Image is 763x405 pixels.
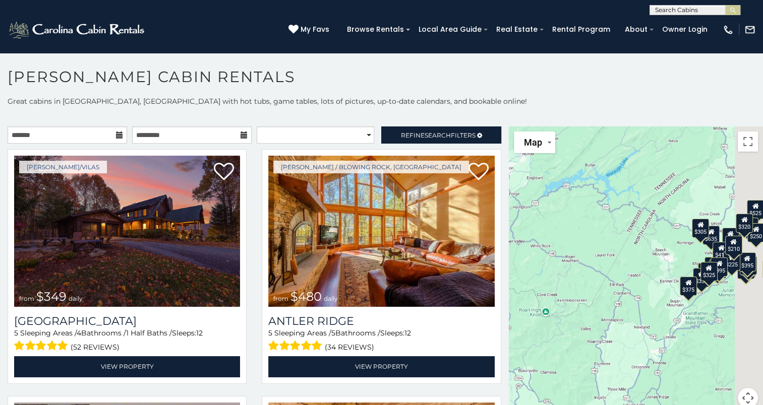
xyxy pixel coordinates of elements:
[288,24,332,35] a: My Favs
[8,20,147,40] img: White-1-2.png
[14,328,18,337] span: 5
[325,341,374,354] span: (34 reviews)
[268,356,494,377] a: View Property
[71,341,120,354] span: (52 reviews)
[14,156,240,307] a: from $349 daily
[342,22,409,37] a: Browse Rentals
[14,356,240,377] a: View Property
[702,226,720,245] div: $635
[657,22,713,37] a: Owner Login
[14,314,240,328] h3: Diamond Creek Lodge
[14,328,240,354] div: Sleeping Areas / Bathrooms / Sleeps:
[524,137,542,148] span: Map
[331,328,335,337] span: 5
[77,328,81,337] span: 4
[514,131,555,153] button: Change map style
[301,24,329,35] span: My Favs
[36,289,67,304] span: $349
[468,162,489,183] a: Add to favorites
[404,328,411,337] span: 12
[737,259,754,279] div: $315
[196,328,203,337] span: 12
[723,24,734,35] img: phone-regular-white.png
[692,218,709,237] div: $305
[19,295,34,302] span: from
[268,156,494,307] img: 1714397585_thumbnail.jpeg
[711,257,728,276] div: $395
[268,328,494,354] div: Sleeping Areas / Bathrooms / Sleeps:
[268,328,272,337] span: 5
[268,156,494,307] a: from $480 daily
[713,242,730,261] div: $410
[547,22,615,37] a: Rental Program
[722,228,739,247] div: $565
[491,22,543,37] a: Real Estate
[738,252,755,271] div: $395
[324,295,338,302] span: daily
[273,161,469,173] a: [PERSON_NAME] / Blowing Rock, [GEOGRAPHIC_DATA]
[414,22,487,37] a: Local Area Guide
[19,161,107,173] a: [PERSON_NAME]/Vilas
[273,295,288,302] span: from
[126,328,172,337] span: 1 Half Baths /
[14,156,240,307] img: 1756500887_thumbnail.jpeg
[738,131,758,152] button: Toggle fullscreen view
[725,235,742,254] div: $210
[214,162,234,183] a: Add to favorites
[723,251,740,271] div: $225
[744,24,755,35] img: mail-regular-white.png
[381,126,501,144] a: RefineSearchFilters
[69,295,83,302] span: daily
[740,255,757,275] div: $675
[290,289,322,304] span: $480
[425,131,451,139] span: Search
[14,314,240,328] a: [GEOGRAPHIC_DATA]
[401,131,476,139] span: Refine Filters
[700,261,717,281] div: $325
[620,22,653,37] a: About
[680,276,697,295] div: $375
[736,213,753,232] div: $320
[268,314,494,328] a: Antler Ridge
[692,268,710,287] div: $330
